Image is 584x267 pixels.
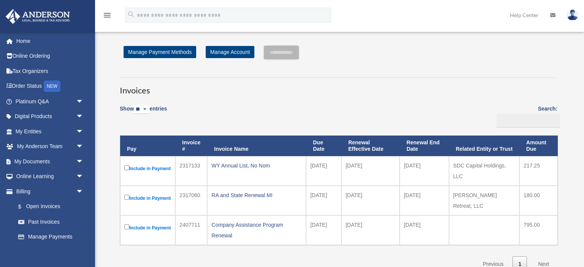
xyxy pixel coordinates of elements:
[124,195,129,200] input: Include in Payment
[76,184,91,199] span: arrow_drop_down
[341,156,400,186] td: [DATE]
[519,215,558,245] td: 795.00
[449,136,519,156] th: Related Entity or Trust: activate to sort column ascending
[11,229,91,245] a: Manage Payments
[5,139,95,154] a: My Anderson Teamarrow_drop_down
[5,94,95,109] a: Platinum Q&Aarrow_drop_down
[449,186,519,215] td: [PERSON_NAME] Retreat, LLC
[103,11,112,20] i: menu
[494,104,557,128] label: Search:
[306,215,341,245] td: [DATE]
[519,186,558,215] td: 180.00
[124,46,196,58] a: Manage Payment Methods
[175,156,207,186] td: 2317133
[120,77,557,96] h3: Invoices
[76,154,91,169] span: arrow_drop_down
[124,224,129,229] input: Include in Payment
[341,136,400,156] th: Renewal Effective Date: activate to sort column ascending
[5,124,95,139] a: My Entitiesarrow_drop_down
[76,109,91,125] span: arrow_drop_down
[76,124,91,139] span: arrow_drop_down
[306,136,341,156] th: Due Date: activate to sort column ascending
[124,164,171,173] label: Include in Payment
[519,136,558,156] th: Amount Due: activate to sort column ascending
[5,33,95,49] a: Home
[519,156,558,186] td: 217.25
[207,136,306,156] th: Invoice Name: activate to sort column ascending
[127,10,135,19] i: search
[211,160,302,171] div: WY Annual List, No Nom
[5,184,91,199] a: Billingarrow_drop_down
[400,136,449,156] th: Renewal End Date: activate to sort column ascending
[124,165,129,170] input: Include in Payment
[120,104,167,122] label: Show entries
[567,9,578,21] img: User Pic
[400,215,449,245] td: [DATE]
[76,169,91,185] span: arrow_drop_down
[400,156,449,186] td: [DATE]
[76,94,91,109] span: arrow_drop_down
[341,215,400,245] td: [DATE]
[206,46,254,58] a: Manage Account
[306,156,341,186] td: [DATE]
[11,214,91,229] a: Past Invoices
[103,13,112,20] a: menu
[124,223,171,232] label: Include in Payment
[22,202,26,212] span: $
[5,49,95,64] a: Online Ordering
[11,199,87,215] a: $Open Invoices
[341,186,400,215] td: [DATE]
[3,9,72,24] img: Anderson Advisors Platinum Portal
[134,105,149,114] select: Showentries
[497,114,560,128] input: Search:
[175,186,207,215] td: 2317060
[5,109,95,124] a: Digital Productsarrow_drop_down
[211,220,302,241] div: Company Assistance Program Renewal
[400,186,449,215] td: [DATE]
[5,169,95,184] a: Online Learningarrow_drop_down
[306,186,341,215] td: [DATE]
[175,136,207,156] th: Invoice #: activate to sort column ascending
[5,63,95,79] a: Tax Organizers
[449,156,519,186] td: SDC Capital Holdings, LLC
[120,136,175,156] th: Pay: activate to sort column descending
[5,154,95,169] a: My Documentsarrow_drop_down
[211,190,302,201] div: RA and State Renewal MI
[5,79,95,94] a: Order StatusNEW
[175,215,207,245] td: 2407711
[124,193,171,203] label: Include in Payment
[76,139,91,155] span: arrow_drop_down
[44,81,60,92] div: NEW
